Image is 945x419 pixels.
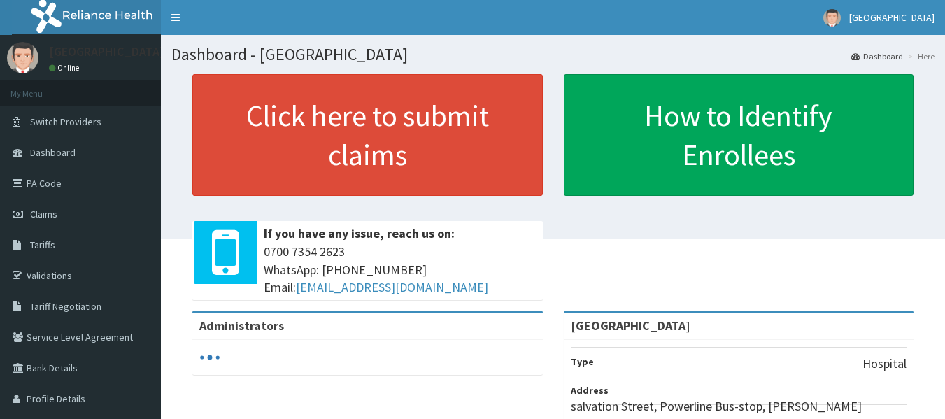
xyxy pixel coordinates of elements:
span: 0700 7354 2623 WhatsApp: [PHONE_NUMBER] Email: [264,243,536,297]
a: Click here to submit claims [192,74,543,196]
a: How to Identify Enrollees [564,74,914,196]
svg: audio-loading [199,347,220,368]
b: Administrators [199,318,284,334]
span: Tariffs [30,239,55,251]
strong: [GEOGRAPHIC_DATA] [571,318,690,334]
b: Type [571,355,594,368]
a: Dashboard [851,50,903,62]
b: Address [571,384,609,397]
span: Claims [30,208,57,220]
span: Dashboard [30,146,76,159]
span: Tariff Negotiation [30,300,101,313]
img: User Image [823,9,841,27]
h1: Dashboard - [GEOGRAPHIC_DATA] [171,45,935,64]
img: User Image [7,42,38,73]
span: [GEOGRAPHIC_DATA] [849,11,935,24]
b: If you have any issue, reach us on: [264,225,455,241]
a: Online [49,63,83,73]
li: Here [904,50,935,62]
p: Hospital [862,355,907,373]
a: [EMAIL_ADDRESS][DOMAIN_NAME] [296,279,488,295]
p: [GEOGRAPHIC_DATA] [49,45,164,58]
span: Switch Providers [30,115,101,128]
